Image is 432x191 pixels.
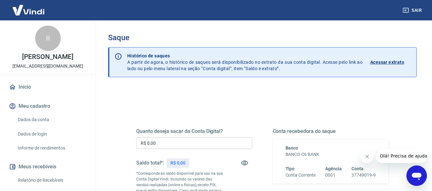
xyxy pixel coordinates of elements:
h6: 0001 [325,172,342,179]
img: Vindi [8,0,49,20]
button: Meus recebíveis [8,160,88,174]
a: Acessar extrato [370,53,411,72]
h5: Quanto deseja sacar da Conta Digital? [136,128,252,135]
a: Dados de login [15,128,88,141]
a: Início [8,80,88,94]
h6: 37749019-9 [351,172,376,179]
span: Tipo [286,166,295,171]
button: Sair [401,4,424,16]
iframe: Fechar mensagem [361,150,373,163]
p: A partir de agora, o histórico de saques será disponibilizado no extrato da sua conta digital. Ac... [127,53,363,72]
h6: BANCO C6 BANK [286,151,376,158]
span: Olá! Precisa de ajuda? [4,4,54,10]
h5: Conta recebedora do saque [273,128,389,135]
iframe: Mensagem da empresa [376,149,427,163]
p: [PERSON_NAME] [22,54,73,60]
iframe: Botão para abrir a janela de mensagens [406,165,427,186]
p: [EMAIL_ADDRESS][DOMAIN_NAME] [12,63,83,70]
div: R [35,26,61,51]
span: Conta [351,166,364,171]
p: Histórico de saques [127,53,363,59]
h5: Saldo total*: [136,160,164,166]
a: Dados da conta [15,113,88,126]
a: Informe de rendimentos [15,142,88,155]
p: R$ 0,00 [170,160,185,166]
h3: Saque [108,33,417,42]
button: Meu cadastro [8,99,88,113]
span: Banco [286,145,298,151]
a: Relatório de Recebíveis [15,174,88,187]
span: Agência [325,166,342,171]
p: Acessar extrato [370,59,404,65]
h6: Conta Corrente [286,172,316,179]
